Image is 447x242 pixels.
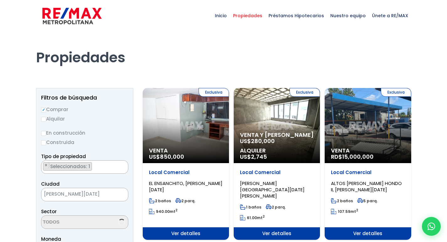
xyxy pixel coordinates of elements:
input: Alquilar [41,117,46,122]
li: LOCAL COMERCIAL [43,162,92,171]
span: Exclusiva [290,88,320,97]
span: US$ [240,153,267,161]
sup: 2 [263,214,265,219]
textarea: Search [41,216,102,229]
span: Venta [331,147,405,154]
span: 280,000 [251,137,275,145]
button: Remove all items [112,190,122,200]
span: 940.00 [156,209,170,214]
p: Local Comercial [149,169,223,176]
span: Tipo de propiedad [41,153,86,160]
label: Construida [41,138,128,146]
span: Seleccionados: 1 [50,163,92,170]
span: 2,745 [251,153,267,161]
p: Local Comercial [240,169,314,176]
span: Propiedades [230,6,265,25]
span: Inicio [212,6,230,25]
span: SANTO DOMINGO DE GUZMÁN [41,190,112,198]
span: SANTO DOMINGO DE GUZMÁN [41,188,128,201]
input: En construcción [41,131,46,136]
textarea: Search [41,161,45,174]
span: Ciudad [41,181,60,187]
span: [PERSON_NAME][GEOGRAPHIC_DATA][DATE][PERSON_NAME] [240,180,305,199]
span: × [119,192,122,198]
span: 2 baños [149,198,171,203]
span: mt [240,215,265,220]
span: Ver detalles [234,227,320,240]
span: Nuestro equipo [327,6,369,25]
label: En construcción [41,129,128,137]
a: Exclusiva Venta y [PERSON_NAME] US$280,000 Alquiler US$2,745 Local Comercial [PERSON_NAME][GEOGRA... [234,88,320,240]
span: Únete a RE/MAX [369,6,411,25]
span: mt [331,209,358,214]
span: 2 parq. [266,204,286,210]
span: EL ENSANCHITO, [PERSON_NAME][DATE] [149,180,222,193]
sup: 2 [175,208,178,213]
span: 850,000 [160,153,184,161]
h1: Propiedades [36,32,411,66]
span: Alquiler [240,147,314,154]
label: Comprar [41,106,128,113]
span: Sector [41,208,57,215]
span: 15,000,000 [342,153,374,161]
span: mt [149,209,178,214]
span: Exclusiva [381,88,411,97]
span: 107.59 [338,209,350,214]
span: 5 parq. [357,198,378,203]
input: Comprar [41,107,46,112]
span: Exclusiva [199,88,229,97]
span: × [45,162,48,168]
sup: 2 [356,208,358,213]
input: Construida [41,140,46,145]
img: remax-metropolitana-logo [42,7,102,25]
span: 2 parq. [175,198,195,203]
span: 1 baños [240,204,261,210]
label: Alquilar [41,115,128,123]
span: 61.00 [247,215,257,220]
h2: Filtros de búsqueda [41,95,128,101]
span: Ver detalles [325,227,411,240]
span: 2 baños [331,198,353,203]
span: ALTOS [PERSON_NAME] HONDO II, [PERSON_NAME][DATE] [331,180,402,193]
a: Exclusiva Venta RD$15,000,000 Local Comercial ALTOS [PERSON_NAME] HONDO II, [PERSON_NAME][DATE] 2... [325,88,411,240]
span: US$ [149,153,184,161]
span: Ver detalles [143,227,229,240]
span: Venta y [PERSON_NAME] [240,132,314,138]
span: Venta [149,147,223,154]
span: × [121,162,125,168]
span: RD$ [331,153,374,161]
a: Exclusiva Venta US$850,000 Local Comercial EL ENSANCHITO, [PERSON_NAME][DATE] 2 baños 2 parq. 940... [143,88,229,240]
button: Remove item [43,162,49,168]
button: Remove all items [121,162,125,168]
span: US$ [240,137,275,145]
p: Local Comercial [331,169,405,176]
span: Préstamos Hipotecarios [265,6,327,25]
